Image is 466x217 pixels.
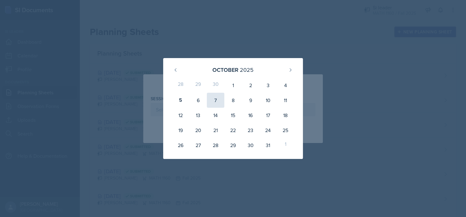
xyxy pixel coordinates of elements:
[242,78,259,93] div: 2
[224,78,242,93] div: 1
[277,108,294,123] div: 18
[224,93,242,108] div: 8
[207,78,224,93] div: 30
[189,138,207,153] div: 27
[189,108,207,123] div: 13
[212,66,238,74] div: October
[172,108,189,123] div: 12
[189,123,207,138] div: 20
[172,138,189,153] div: 26
[277,138,294,153] div: 1
[259,93,277,108] div: 10
[277,93,294,108] div: 11
[277,78,294,93] div: 4
[240,66,254,74] div: 2025
[259,108,277,123] div: 17
[259,123,277,138] div: 24
[224,108,242,123] div: 15
[224,123,242,138] div: 22
[207,108,224,123] div: 14
[242,138,259,153] div: 30
[242,93,259,108] div: 9
[207,138,224,153] div: 28
[224,138,242,153] div: 29
[259,78,277,93] div: 3
[277,123,294,138] div: 25
[189,93,207,108] div: 6
[172,78,189,93] div: 28
[259,138,277,153] div: 31
[207,93,224,108] div: 7
[242,108,259,123] div: 16
[207,123,224,138] div: 21
[172,93,189,108] div: 5
[172,123,189,138] div: 19
[189,78,207,93] div: 29
[242,123,259,138] div: 23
